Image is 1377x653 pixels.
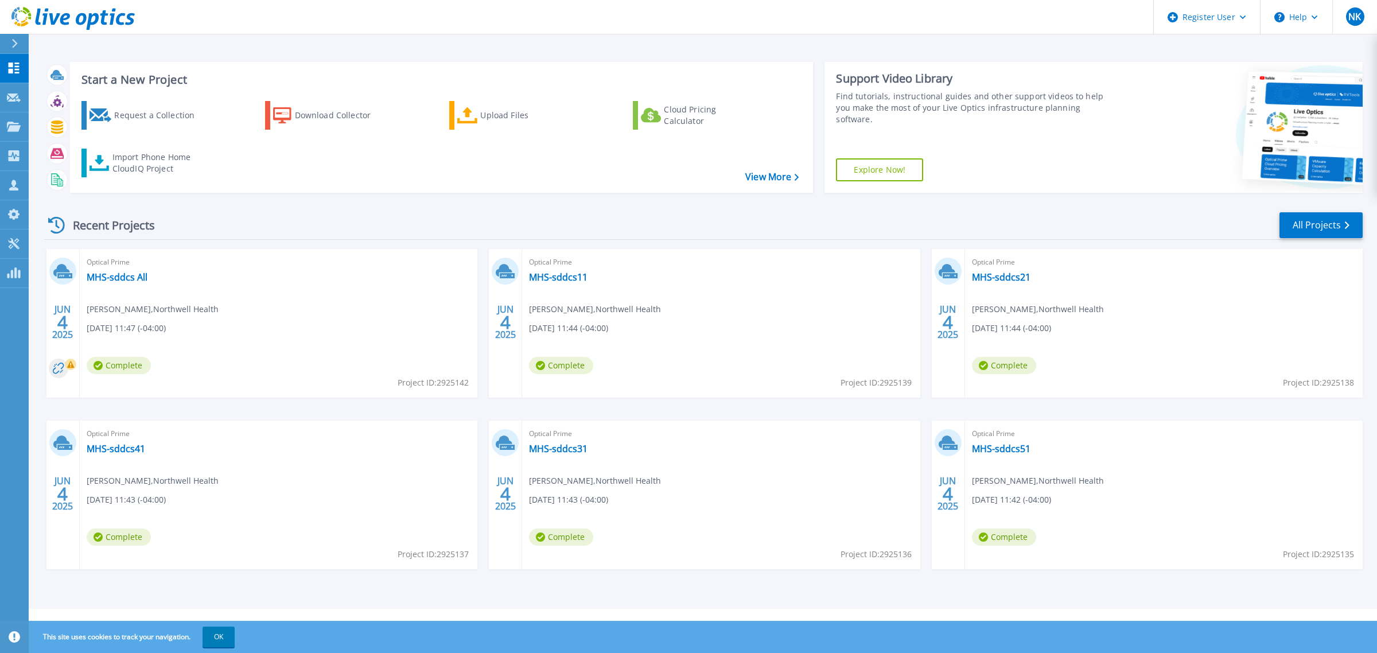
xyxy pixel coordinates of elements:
span: [PERSON_NAME] , Northwell Health [87,475,219,487]
a: Request a Collection [81,101,209,130]
span: [DATE] 11:44 (-04:00) [529,322,608,335]
span: Complete [87,357,151,374]
div: Upload Files [480,104,572,127]
div: Support Video Library [836,71,1113,86]
button: OK [203,627,235,647]
span: Project ID: 2925137 [398,548,469,561]
span: 4 [500,489,511,499]
span: This site uses cookies to track your navigation. [32,627,235,647]
span: 4 [500,317,511,327]
span: Optical Prime [529,256,913,269]
a: View More [745,172,799,182]
span: 4 [943,489,953,499]
div: Download Collector [295,104,387,127]
span: [PERSON_NAME] , Northwell Health [87,303,219,316]
div: Import Phone Home CloudIQ Project [112,151,202,174]
div: JUN 2025 [495,473,516,515]
div: Cloud Pricing Calculator [664,104,756,127]
span: [DATE] 11:43 (-04:00) [529,493,608,506]
span: 4 [943,317,953,327]
span: Complete [529,528,593,546]
span: Complete [529,357,593,374]
span: Project ID: 2925139 [841,376,912,389]
h3: Start a New Project [81,73,799,86]
span: [PERSON_NAME] , Northwell Health [972,303,1104,316]
a: MHS-sddcs31 [529,443,588,454]
a: MHS-sddcs41 [87,443,145,454]
div: JUN 2025 [52,301,73,343]
span: Optical Prime [972,256,1356,269]
span: Complete [87,528,151,546]
span: Project ID: 2925138 [1283,376,1354,389]
span: Complete [972,528,1036,546]
div: JUN 2025 [52,473,73,515]
div: Request a Collection [114,104,206,127]
div: JUN 2025 [937,473,959,515]
span: Project ID: 2925142 [398,376,469,389]
div: Recent Projects [44,211,170,239]
span: Project ID: 2925136 [841,548,912,561]
span: Optical Prime [87,256,470,269]
div: JUN 2025 [495,301,516,343]
span: Project ID: 2925135 [1283,548,1354,561]
a: Upload Files [449,101,577,130]
span: NK [1348,12,1361,21]
a: MHS-sddcs All [87,271,147,283]
span: Optical Prime [529,427,913,440]
a: MHS-sddcs11 [529,271,588,283]
a: Explore Now! [836,158,923,181]
span: 4 [57,489,68,499]
span: [DATE] 11:44 (-04:00) [972,322,1051,335]
a: All Projects [1279,212,1363,238]
span: [DATE] 11:42 (-04:00) [972,493,1051,506]
div: Find tutorials, instructional guides and other support videos to help you make the most of your L... [836,91,1113,125]
span: [PERSON_NAME] , Northwell Health [529,303,661,316]
span: [PERSON_NAME] , Northwell Health [529,475,661,487]
div: JUN 2025 [937,301,959,343]
span: Complete [972,357,1036,374]
a: Cloud Pricing Calculator [633,101,761,130]
span: Optical Prime [87,427,470,440]
a: Download Collector [265,101,393,130]
span: 4 [57,317,68,327]
span: [DATE] 11:47 (-04:00) [87,322,166,335]
span: [DATE] 11:43 (-04:00) [87,493,166,506]
span: [PERSON_NAME] , Northwell Health [972,475,1104,487]
a: MHS-sddcs21 [972,271,1030,283]
a: MHS-sddcs51 [972,443,1030,454]
span: Optical Prime [972,427,1356,440]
